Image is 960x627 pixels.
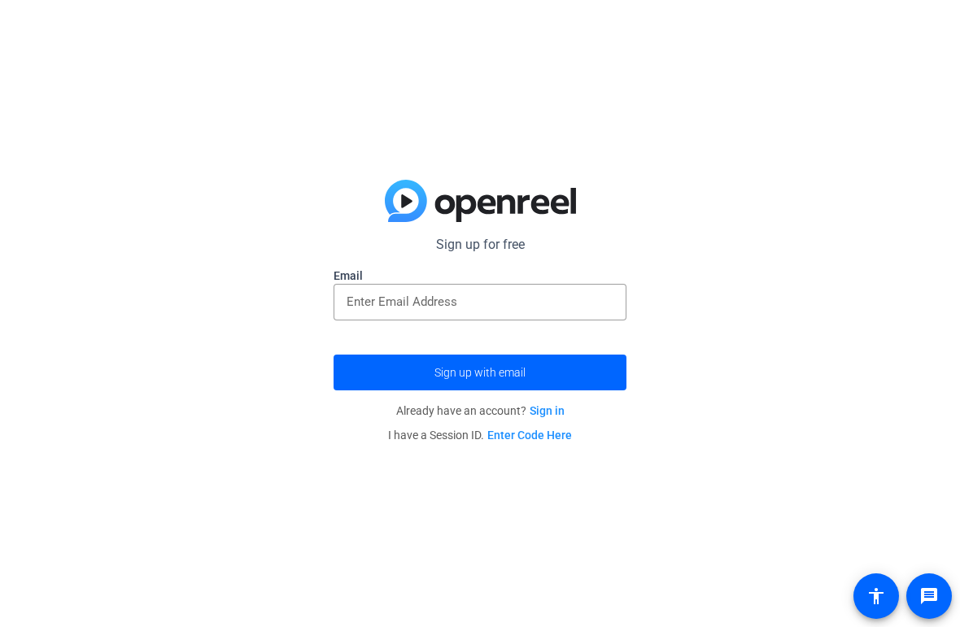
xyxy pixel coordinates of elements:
img: blue-gradient.svg [385,180,576,222]
a: Sign in [530,404,565,417]
a: Enter Code Here [487,429,572,442]
mat-icon: accessibility [866,586,886,606]
button: Sign up with email [334,355,626,390]
span: I have a Session ID. [388,429,572,442]
mat-icon: message [919,586,939,606]
span: Already have an account? [396,404,565,417]
input: Enter Email Address [347,292,613,311]
label: Email [334,268,626,284]
p: Sign up for free [334,235,626,255]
